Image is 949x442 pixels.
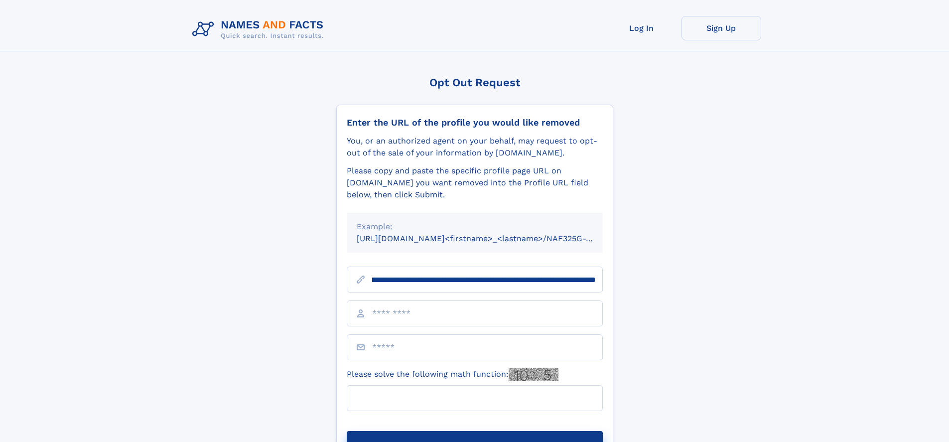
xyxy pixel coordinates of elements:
[347,135,603,159] div: You, or an authorized agent on your behalf, may request to opt-out of the sale of your informatio...
[347,368,558,381] label: Please solve the following math function:
[347,165,603,201] div: Please copy and paste the specific profile page URL on [DOMAIN_NAME] you want removed into the Pr...
[188,16,332,43] img: Logo Names and Facts
[336,76,613,89] div: Opt Out Request
[602,16,681,40] a: Log In
[347,117,603,128] div: Enter the URL of the profile you would like removed
[357,234,622,243] small: [URL][DOMAIN_NAME]<firstname>_<lastname>/NAF325G-xxxxxxxx
[357,221,593,233] div: Example:
[681,16,761,40] a: Sign Up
